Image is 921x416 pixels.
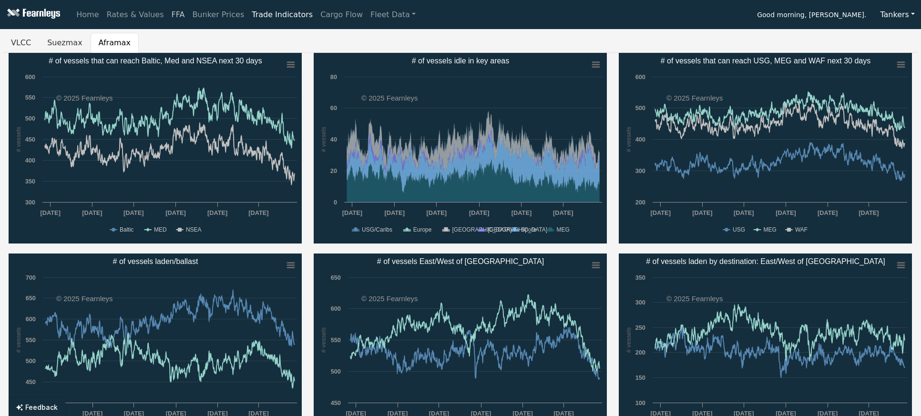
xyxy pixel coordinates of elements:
[25,199,35,206] text: 300
[556,226,569,233] text: MEG
[692,209,712,216] text: [DATE]
[488,226,547,233] text: [GEOGRAPHIC_DATA]
[330,73,337,81] text: 80
[25,136,35,143] text: 450
[635,399,645,406] text: 100
[26,274,36,281] text: 700
[342,209,362,216] text: [DATE]
[619,53,912,244] svg: # of vessels that can reach USG, MEG and WAF next 30 days
[314,53,607,244] svg: # of vessels idle in key areas
[553,209,573,216] text: [DATE]
[331,336,341,344] text: 550
[413,226,432,233] text: Europe
[154,226,167,233] text: MED
[361,94,418,102] text: © 2025 Fearnleys
[635,274,645,281] text: 350
[123,209,143,216] text: [DATE]
[362,226,392,233] text: USG/Caribs
[635,349,645,356] text: 200
[734,209,754,216] text: [DATE]
[776,209,796,216] text: [DATE]
[757,8,866,24] span: Good morning, [PERSON_NAME].
[377,257,544,266] text: # of vessels East/West of [GEOGRAPHIC_DATA]
[320,327,327,353] text: # vessels
[82,209,102,216] text: [DATE]
[635,299,645,306] text: 300
[452,226,512,233] text: [GEOGRAPHIC_DATA]
[103,5,168,24] a: Rates & Values
[9,53,302,244] svg: # of vessels that can reach Baltic, Med and NSEA next 30 days
[331,274,341,281] text: 650
[635,167,645,174] text: 300
[49,57,262,65] text: # of vessels that can reach Baltic, Med and NSEA next 30 days
[186,226,202,233] text: NSEA
[635,324,645,331] text: 250
[207,209,227,216] text: [DATE]
[91,33,139,53] button: Aframax
[26,315,36,323] text: 600
[635,374,645,381] text: 150
[635,104,645,112] text: 500
[625,127,632,152] text: # vessels
[331,368,341,375] text: 500
[625,327,632,353] text: # vessels
[168,5,189,24] a: FFA
[635,199,645,206] text: 200
[248,5,317,24] a: Trade Indicators
[26,357,36,365] text: 500
[25,178,35,185] text: 350
[113,257,198,265] text: # of vessels laden/ballast
[367,5,420,24] a: Fleet Data
[427,209,447,216] text: [DATE]
[72,5,102,24] a: Home
[25,157,35,164] text: 400
[666,294,723,303] text: © 2025 Fearnleys
[635,73,645,81] text: 600
[248,209,268,216] text: [DATE]
[384,209,404,216] text: [DATE]
[3,33,39,53] button: VLCC
[512,209,532,216] text: [DATE]
[334,199,337,206] text: 0
[26,378,36,386] text: 450
[666,94,723,102] text: © 2025 Fearnleys
[188,5,248,24] a: Bunker Prices
[5,9,60,20] img: Fearnleys Logo
[661,57,871,65] text: # of vessels that can reach USG, MEG and WAF next 30 days
[521,226,536,233] text: Spore
[469,209,489,216] text: [DATE]
[120,226,133,233] text: Baltic
[15,327,22,353] text: # vessels
[25,94,35,101] text: 550
[859,209,879,216] text: [DATE]
[331,399,341,406] text: 450
[818,209,838,216] text: [DATE]
[763,226,776,233] text: MEG
[56,94,113,102] text: © 2025 Fearnleys
[874,6,921,24] button: Tankers
[165,209,185,216] text: [DATE]
[330,104,337,112] text: 60
[412,57,510,65] text: # of vessels idle in key areas
[25,73,35,81] text: 600
[25,115,35,122] text: 500
[41,209,61,216] text: [DATE]
[646,257,885,266] text: # of vessels laden by destination: East/West of [GEOGRAPHIC_DATA]
[361,294,418,303] text: © 2025 Fearnleys
[650,209,670,216] text: [DATE]
[733,226,745,233] text: USG
[39,33,90,53] button: Suezmax
[56,294,113,303] text: © 2025 Fearnleys
[635,136,645,143] text: 400
[330,167,337,174] text: 20
[26,294,36,302] text: 650
[15,127,22,152] text: # vessels
[331,305,341,312] text: 600
[330,136,337,143] text: 40
[26,336,36,344] text: 550
[317,5,367,24] a: Cargo Flow
[795,226,808,233] text: WAF
[320,127,327,152] text: # vessels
